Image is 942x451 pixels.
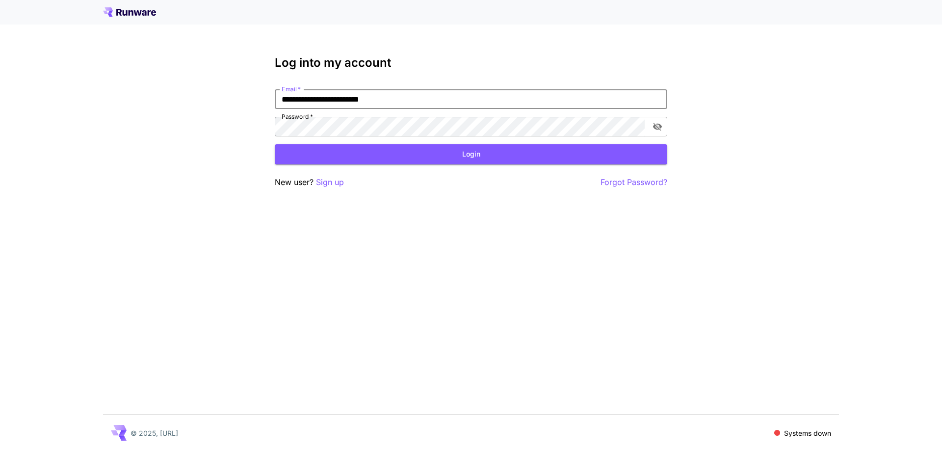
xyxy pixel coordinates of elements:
[601,176,667,188] button: Forgot Password?
[275,56,667,70] h3: Log into my account
[275,176,344,188] p: New user?
[131,428,178,438] p: © 2025, [URL]
[649,118,666,135] button: toggle password visibility
[784,428,831,438] p: Systems down
[282,112,313,121] label: Password
[316,176,344,188] button: Sign up
[275,144,667,164] button: Login
[282,85,301,93] label: Email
